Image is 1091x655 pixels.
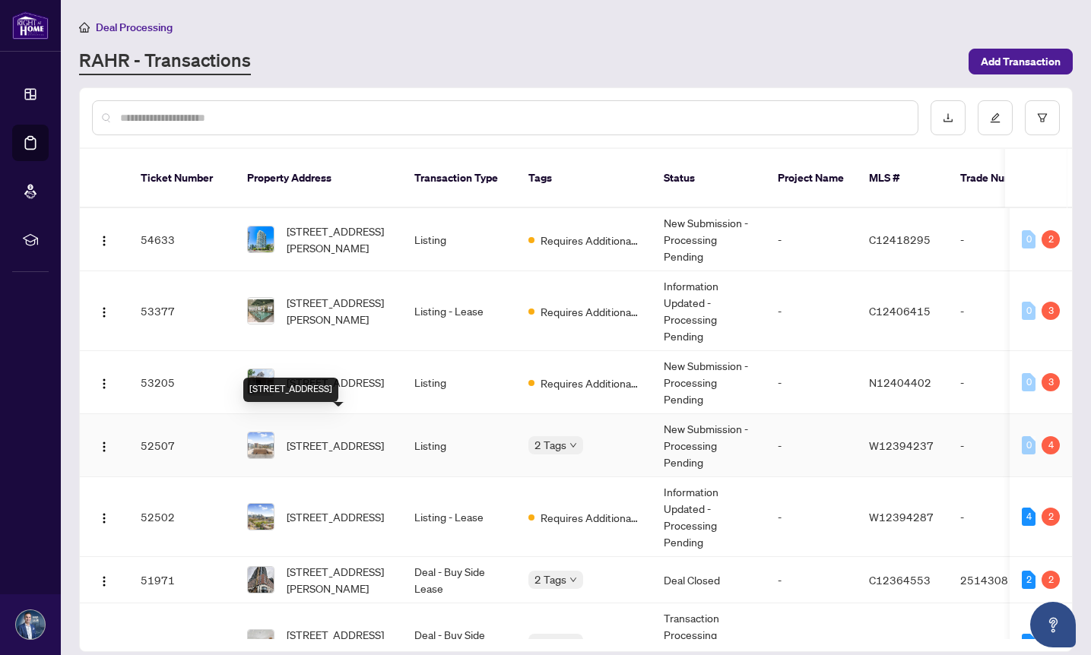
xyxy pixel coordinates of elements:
[652,557,766,603] td: Deal Closed
[534,571,566,588] span: 2 Tags
[652,271,766,351] td: Information Updated - Processing Pending
[869,375,931,389] span: N12404402
[92,299,116,323] button: Logo
[287,294,390,327] span: [STREET_ADDRESS][PERSON_NAME]
[248,504,274,530] img: thumbnail-img
[287,223,390,256] span: [STREET_ADDRESS][PERSON_NAME]
[869,438,934,452] span: W12394237
[948,351,1055,414] td: -
[248,432,274,458] img: thumbnail-img
[766,414,857,477] td: -
[12,11,49,40] img: logo
[287,508,384,525] span: [STREET_ADDRESS]
[128,414,235,477] td: 52507
[402,351,516,414] td: Listing
[248,567,274,593] img: thumbnail-img
[128,271,235,351] td: 53377
[248,226,274,252] img: thumbnail-img
[931,100,966,135] button: download
[978,100,1013,135] button: edit
[98,378,110,390] img: Logo
[857,149,948,208] th: MLS #
[516,149,652,208] th: Tags
[766,557,857,603] td: -
[128,149,235,208] th: Ticket Number
[869,573,931,587] span: C12364553
[16,610,45,639] img: Profile Icon
[1022,634,1035,652] div: 2
[990,112,1001,123] span: edit
[1030,602,1076,647] button: Open asap
[402,149,516,208] th: Transaction Type
[948,271,1055,351] td: -
[128,557,235,603] td: 51971
[869,304,931,318] span: C12406415
[1025,100,1060,135] button: filter
[98,575,110,587] img: Logo
[79,48,251,75] a: RAHR - Transactions
[943,112,953,123] span: download
[402,477,516,557] td: Listing - Lease
[287,374,384,391] span: [STREET_ADDRESS]
[948,557,1055,603] td: 2514308
[766,208,857,271] td: -
[1042,302,1060,320] div: 3
[652,208,766,271] td: New Submission - Processing Pending
[287,563,390,596] span: [STREET_ADDRESS][PERSON_NAME]
[402,414,516,477] td: Listing
[248,369,274,395] img: thumbnail-img
[569,576,577,584] span: down
[766,149,857,208] th: Project Name
[235,149,402,208] th: Property Address
[948,208,1055,271] td: -
[96,21,173,34] span: Deal Processing
[981,49,1061,74] span: Add Transaction
[128,208,235,271] td: 54633
[1022,508,1035,526] div: 4
[402,271,516,351] td: Listing - Lease
[652,414,766,477] td: New Submission - Processing Pending
[402,208,516,271] td: Listing
[1042,373,1060,391] div: 3
[92,568,116,592] button: Logo
[652,351,766,414] td: New Submission - Processing Pending
[128,351,235,414] td: 53205
[1042,508,1060,526] div: 2
[248,298,274,324] img: thumbnail-img
[652,149,766,208] th: Status
[534,436,566,454] span: 2 Tags
[948,149,1055,208] th: Trade Number
[1022,571,1035,589] div: 2
[869,636,931,650] span: C12328398
[98,306,110,318] img: Logo
[869,510,934,524] span: W12394287
[1022,373,1035,391] div: 0
[1042,230,1060,248] div: 2
[128,477,235,557] td: 52502
[541,303,639,320] span: Requires Additional Docs
[98,638,110,650] img: Logo
[948,477,1055,557] td: -
[1042,436,1060,454] div: 4
[92,505,116,529] button: Logo
[98,441,110,453] img: Logo
[98,235,110,247] img: Logo
[766,351,857,414] td: -
[948,414,1055,477] td: -
[541,509,639,526] span: Requires Additional Docs
[766,271,857,351] td: -
[534,634,566,651] span: 3 Tags
[1042,571,1060,589] div: 2
[569,441,577,449] span: down
[869,233,931,246] span: C12418295
[652,477,766,557] td: Information Updated - Processing Pending
[98,512,110,524] img: Logo
[541,232,639,248] span: Requires Additional Docs
[92,370,116,394] button: Logo
[969,49,1073,74] button: Add Transaction
[243,378,338,402] div: [STREET_ADDRESS]
[541,375,639,391] span: Requires Additional Docs
[1022,436,1035,454] div: 0
[92,227,116,252] button: Logo
[402,557,516,603] td: Deal - Buy Side Lease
